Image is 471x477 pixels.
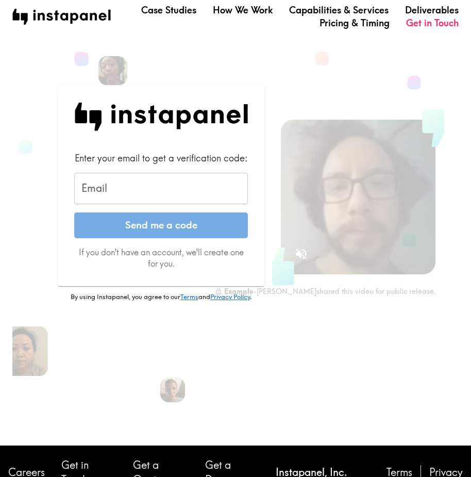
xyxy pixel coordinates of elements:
a: Pricing & Timing [319,17,390,29]
img: instapanel [12,9,111,25]
img: Jasmine [98,56,127,85]
a: Terms [180,292,198,301]
p: By using Instapanel, you agree to our and . [58,292,264,302]
button: Send me a code [74,212,248,238]
a: Capabilities & Services [289,4,389,17]
img: Instapanel [74,103,248,131]
div: Enter your email to get a verification code: [74,152,248,165]
a: Get in Touch [406,17,459,29]
button: Sound is off [290,243,312,265]
b: Example [224,287,253,296]
img: Eric [160,377,185,402]
a: Privacy Policy [210,292,250,301]
p: If you don't have an account, we'll create one for you. [74,246,248,270]
div: - [PERSON_NAME] shared this video for public release. [215,287,435,296]
a: Deliverables [405,4,459,17]
a: Case Studies [141,4,196,17]
a: How We Work [213,4,273,17]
